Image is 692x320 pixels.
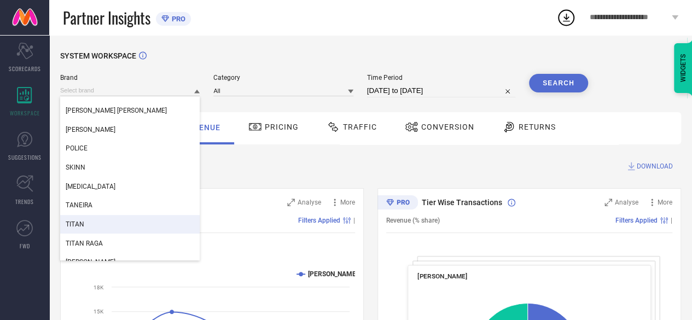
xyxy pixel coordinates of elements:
[66,107,167,114] span: [PERSON_NAME] [PERSON_NAME]
[60,177,200,196] div: SONATA
[287,199,295,206] svg: Zoom
[367,84,515,97] input: Select time period
[8,153,42,161] span: SUGGESTIONS
[556,8,576,27] div: Open download list
[377,195,418,212] div: Premium
[417,272,467,280] span: [PERSON_NAME]
[15,197,34,206] span: TRENDS
[298,199,321,206] span: Analyse
[671,217,672,224] span: |
[308,270,358,278] text: [PERSON_NAME]
[60,85,200,96] input: Select brand
[615,199,638,206] span: Analyse
[422,198,502,207] span: Tier Wise Transactions
[658,199,672,206] span: More
[343,123,377,131] span: Traffic
[66,240,103,247] span: TITAN RAGA
[60,120,200,139] div: OLIVIA BURTON LONDON
[183,123,220,132] span: Revenue
[66,183,115,190] span: [MEDICAL_DATA]
[60,139,200,158] div: POLICE
[66,126,115,133] span: [PERSON_NAME]
[265,123,299,131] span: Pricing
[637,161,673,172] span: DOWNLOAD
[169,15,185,23] span: PRO
[66,144,88,152] span: POLICE
[60,74,200,82] span: Brand
[66,201,92,209] span: TANEIRA
[10,109,40,117] span: WORKSPACE
[63,7,150,29] span: Partner Insights
[9,65,41,73] span: SCORECARDS
[60,101,200,120] div: KENNETH COLE
[367,74,515,82] span: Time Period
[20,242,30,250] span: FWD
[60,234,200,253] div: TITAN RAGA
[604,199,612,206] svg: Zoom
[66,258,115,266] span: [PERSON_NAME]
[94,284,104,290] text: 18K
[386,217,440,224] span: Revenue (% share)
[60,196,200,214] div: TANEIRA
[60,215,200,234] div: TITAN
[66,220,84,228] span: TITAN
[615,217,658,224] span: Filters Applied
[60,158,200,177] div: SKINN
[421,123,474,131] span: Conversion
[519,123,556,131] span: Returns
[66,164,85,171] span: SKINN
[94,309,104,315] text: 15K
[213,74,353,82] span: Category
[298,217,340,224] span: Filters Applied
[529,74,588,92] button: Search
[60,253,200,271] div: TOMMY HILFIGER
[353,217,355,224] span: |
[340,199,355,206] span: More
[60,51,136,60] span: SYSTEM WORKSPACE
